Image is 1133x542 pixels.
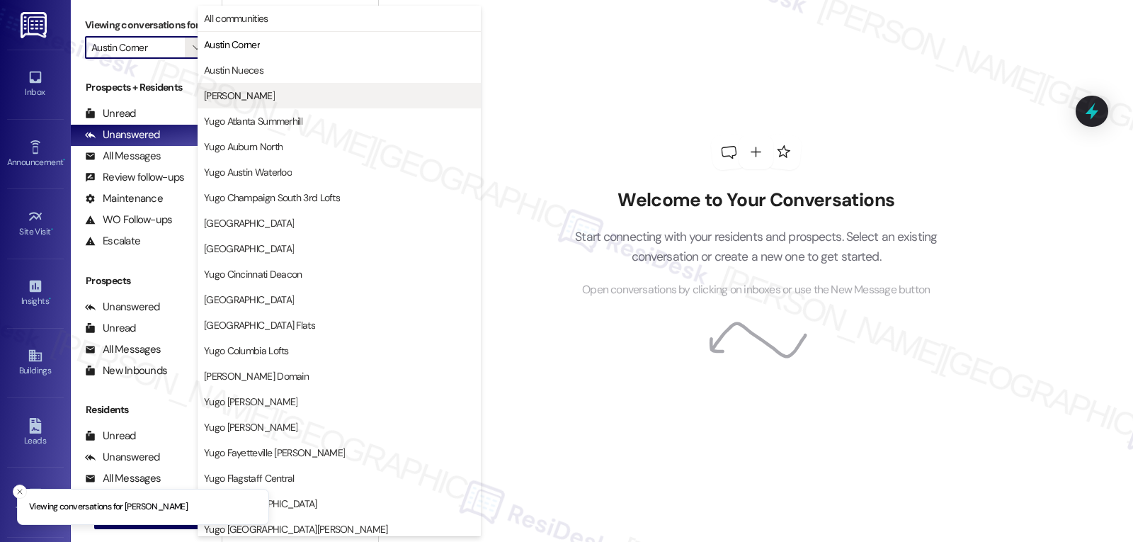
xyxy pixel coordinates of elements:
a: Insights • [7,274,64,312]
div: Unanswered [85,128,160,142]
div: Unanswered [85,450,160,465]
span: [GEOGRAPHIC_DATA] [204,293,294,307]
span: Yugo Austin Waterloo [204,165,292,179]
span: [PERSON_NAME] [204,89,275,103]
span: [GEOGRAPHIC_DATA] Flats [204,318,315,332]
div: All Messages [85,471,161,486]
div: Unread [85,321,136,336]
img: ResiDesk Logo [21,12,50,38]
span: Yugo [PERSON_NAME] [204,395,297,409]
div: Prospects [71,273,222,288]
span: Yugo Cincinnati Deacon [204,267,302,281]
div: New Inbounds [85,363,167,378]
a: Buildings [7,344,64,382]
div: Unread [85,429,136,444]
span: Yugo [PERSON_NAME] [204,420,297,434]
div: Review follow-ups [85,170,184,185]
span: Yugo Columbia Lofts [204,344,289,358]
input: All communities [91,36,185,59]
div: Unread [85,106,136,121]
span: Austin Nueces [204,63,263,77]
div: All Messages [85,342,161,357]
div: Escalate [85,234,140,249]
a: Templates • [7,483,64,521]
label: Viewing conversations for [85,14,207,36]
span: [GEOGRAPHIC_DATA] [204,216,294,230]
span: Austin Corner [204,38,260,52]
span: [GEOGRAPHIC_DATA] [204,242,294,256]
span: Yugo Flagstaff Central [204,471,295,485]
p: Start connecting with your residents and prospects. Select an existing conversation or create a n... [554,227,959,267]
span: [PERSON_NAME] Domain [204,369,309,383]
div: Prospects + Residents [71,80,222,95]
span: • [51,225,53,235]
span: Yugo Auburn North [204,140,283,154]
p: Viewing conversations for [PERSON_NAME] [29,501,188,514]
button: Close toast [13,485,27,499]
span: Yugo Champaign South 3rd Lofts [204,191,340,205]
div: All Messages [85,149,161,164]
span: All communities [204,11,268,26]
span: Yugo [GEOGRAPHIC_DATA][PERSON_NAME] [204,522,388,536]
a: Site Visit • [7,205,64,243]
span: Open conversations by clicking on inboxes or use the New Message button [582,281,930,299]
h2: Welcome to Your Conversations [554,189,959,212]
span: • [49,294,51,304]
span: Yugo Fayetteville [PERSON_NAME] [204,446,345,460]
a: Inbox [7,65,64,103]
div: Maintenance [85,191,163,206]
a: Leads [7,414,64,452]
div: Residents [71,402,222,417]
span: • [63,155,65,165]
div: Unanswered [85,300,160,315]
span: Yugo Atlanta Summerhill [204,114,302,128]
div: WO Follow-ups [85,213,172,227]
i:  [193,42,200,53]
